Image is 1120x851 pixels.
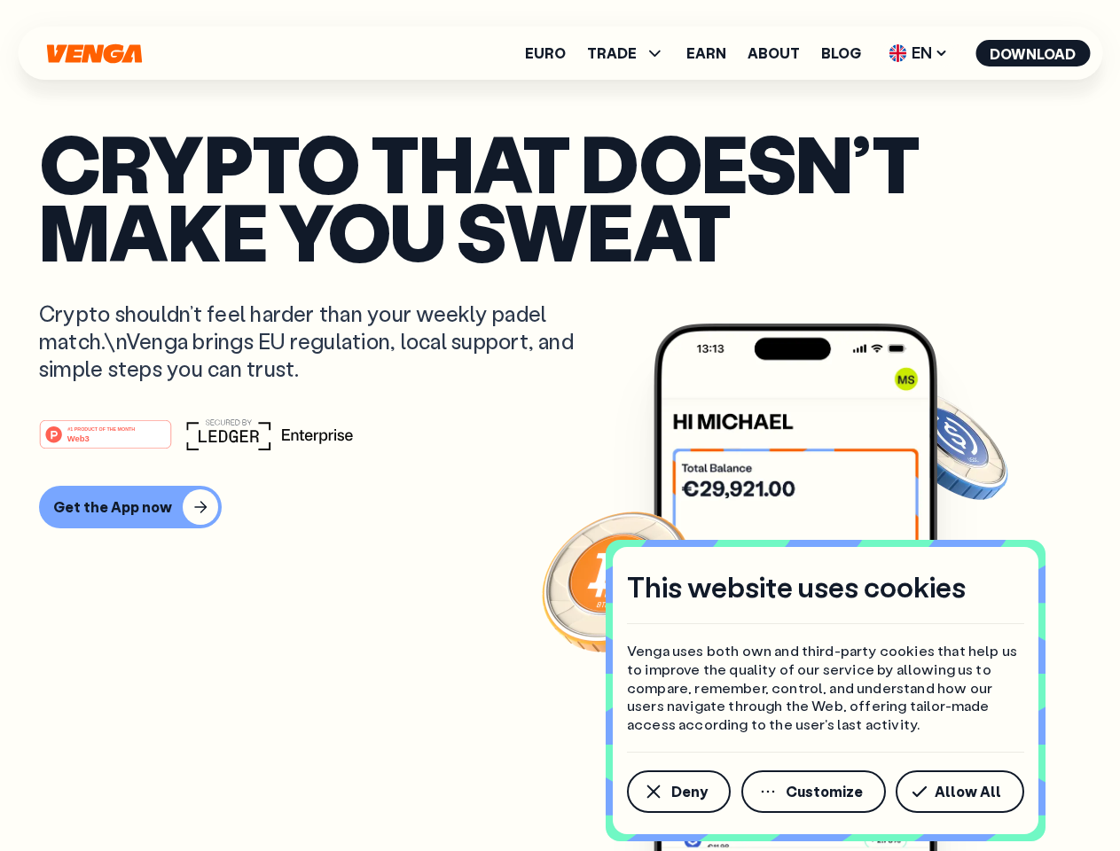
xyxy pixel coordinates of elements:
button: Customize [741,770,886,813]
img: flag-uk [889,44,906,62]
span: TRADE [587,43,665,64]
span: EN [882,39,954,67]
p: Crypto shouldn’t feel harder than your weekly padel match.\nVenga brings EU regulation, local sup... [39,300,599,383]
h4: This website uses cookies [627,568,966,605]
img: Bitcoin [538,501,698,660]
span: Allow All [935,785,1001,799]
button: Deny [627,770,731,813]
span: TRADE [587,46,637,60]
tspan: #1 PRODUCT OF THE MONTH [67,425,135,431]
span: Customize [786,785,863,799]
tspan: Web3 [67,433,90,442]
a: #1 PRODUCT OF THE MONTHWeb3 [39,430,172,453]
p: Crypto that doesn’t make you sweat [39,129,1081,264]
a: Euro [525,46,566,60]
button: Get the App now [39,486,222,528]
a: About [748,46,800,60]
p: Venga uses both own and third-party cookies that help us to improve the quality of our service by... [627,642,1024,734]
a: Get the App now [39,486,1081,528]
a: Blog [821,46,861,60]
a: Earn [686,46,726,60]
img: USDC coin [884,381,1012,509]
button: Download [975,40,1090,66]
span: Deny [671,785,708,799]
button: Allow All [896,770,1024,813]
div: Get the App now [53,498,172,516]
svg: Home [44,43,144,64]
